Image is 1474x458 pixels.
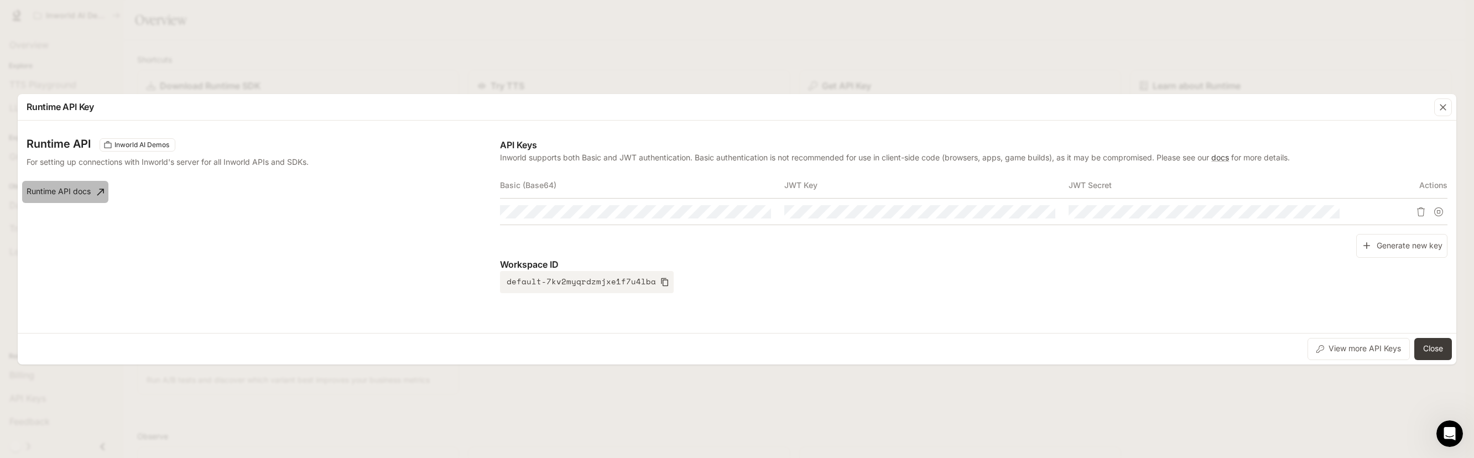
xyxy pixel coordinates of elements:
iframe: Intercom live chat [1436,420,1463,447]
p: Inworld supports both Basic and JWT authentication. Basic authentication is not recommended for u... [500,152,1447,163]
a: docs [1211,153,1229,162]
p: Runtime API Key [27,100,94,113]
div: These keys will apply to your current workspace only [100,138,175,152]
h3: Runtime API [27,138,91,149]
button: Delete API key [1412,203,1430,221]
th: Basic (Base64) [500,172,784,199]
p: API Keys [500,138,1447,152]
th: JWT Key [784,172,1069,199]
a: Runtime API docs [22,181,108,203]
button: Suspend API key [1430,203,1447,221]
button: default-7kv2myqrdzmjxe1f7u4lba [500,271,674,293]
th: JWT Secret [1069,172,1353,199]
p: Workspace ID [500,258,1447,271]
button: Generate new key [1356,234,1447,258]
button: View more API Keys [1308,338,1410,360]
span: Inworld AI Demos [110,140,174,150]
p: For setting up connections with Inworld's server for all Inworld APIs and SDKs. [27,156,375,168]
th: Actions [1353,172,1447,199]
button: Close [1414,338,1452,360]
